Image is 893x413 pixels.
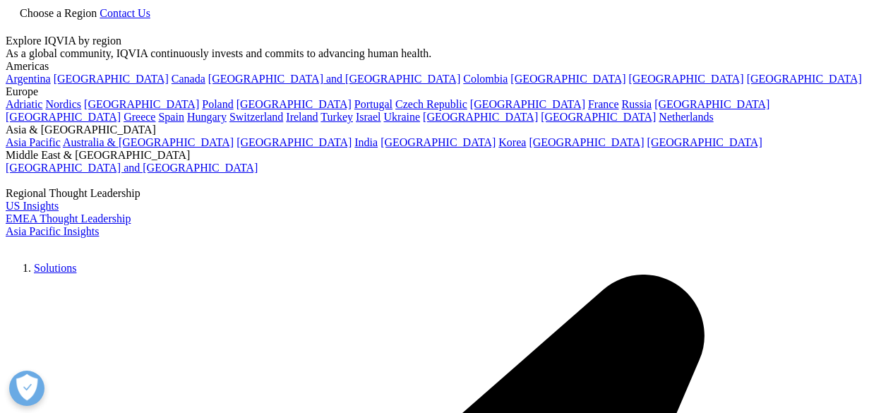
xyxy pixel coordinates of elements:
[6,187,887,200] div: Regional Thought Leadership
[6,162,258,174] a: [GEOGRAPHIC_DATA] and [GEOGRAPHIC_DATA]
[470,98,585,110] a: [GEOGRAPHIC_DATA]
[6,213,131,225] a: EMEA Thought Leadership
[229,111,283,123] a: Switzerland
[6,124,887,136] div: Asia & [GEOGRAPHIC_DATA]
[463,73,508,85] a: Colombia
[187,111,227,123] a: Hungary
[747,73,862,85] a: [GEOGRAPHIC_DATA]
[354,98,392,110] a: Portugal
[45,98,81,110] a: Nordics
[423,111,538,123] a: [GEOGRAPHIC_DATA]
[6,111,121,123] a: [GEOGRAPHIC_DATA]
[202,98,233,110] a: Poland
[286,111,318,123] a: Ireland
[236,98,352,110] a: [GEOGRAPHIC_DATA]
[20,7,97,19] span: Choose a Region
[6,136,61,148] a: Asia Pacific
[6,60,887,73] div: Americas
[6,200,59,212] a: US Insights
[320,111,353,123] a: Turkey
[6,47,887,60] div: As a global community, IQVIA continuously invests and commits to advancing human health.
[208,73,460,85] a: [GEOGRAPHIC_DATA] and [GEOGRAPHIC_DATA]
[100,7,150,19] a: Contact Us
[622,98,652,110] a: Russia
[172,73,205,85] a: Canada
[6,35,887,47] div: Explore IQVIA by region
[124,111,155,123] a: Greece
[158,111,184,123] a: Spain
[510,73,625,85] a: [GEOGRAPHIC_DATA]
[236,136,352,148] a: [GEOGRAPHIC_DATA]
[34,262,76,274] a: Solutions
[6,98,42,110] a: Adriatic
[629,73,744,85] a: [GEOGRAPHIC_DATA]
[6,149,887,162] div: Middle East & [GEOGRAPHIC_DATA]
[529,136,644,148] a: [GEOGRAPHIC_DATA]
[6,73,51,85] a: Argentina
[9,371,44,406] button: Open Preferences
[654,98,769,110] a: [GEOGRAPHIC_DATA]
[356,111,381,123] a: Israel
[384,111,421,123] a: Ukraine
[54,73,169,85] a: [GEOGRAPHIC_DATA]
[647,136,762,148] a: [GEOGRAPHIC_DATA]
[6,225,99,237] a: Asia Pacific Insights
[380,136,496,148] a: [GEOGRAPHIC_DATA]
[541,111,656,123] a: [GEOGRAPHIC_DATA]
[84,98,199,110] a: [GEOGRAPHIC_DATA]
[63,136,234,148] a: Australia & [GEOGRAPHIC_DATA]
[498,136,526,148] a: Korea
[588,98,619,110] a: France
[6,85,887,98] div: Europe
[659,111,713,123] a: Netherlands
[354,136,378,148] a: India
[395,98,467,110] a: Czech Republic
